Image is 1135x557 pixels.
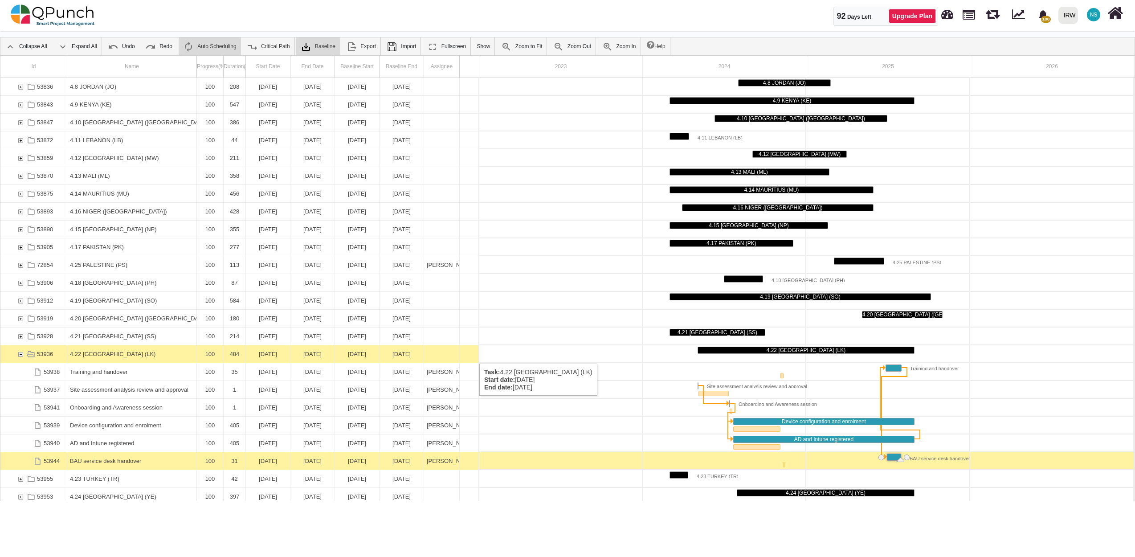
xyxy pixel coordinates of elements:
span: Days Left [847,14,871,20]
div: 02-09-2024 [246,149,290,167]
div: 4.21 SOUTH SUDAN (SS) [67,328,197,345]
div: 18-07-2024 [380,399,424,416]
div: 03-03-2024 [335,203,380,220]
img: klXqkY5+JZAPre7YVMJ69SE9vgHW7RkaA9STpDBCRd8F60lk8AdY5g6cgTfGkm3cV0d3FrcCHw7UyPBLKa18SAFZQOCAmAAAA... [301,41,311,52]
div: 100 [197,328,224,345]
div: 23-06-2025 [290,256,335,274]
div: 456 [224,185,246,202]
div: 100 [197,381,224,398]
div: 100 [197,417,224,434]
div: 01-03-2024 [246,221,290,238]
div: 4.8 JORDAN (JO) [67,78,197,95]
div: Francis Ndichu [424,381,460,398]
div: 03-03-2025 [246,256,290,274]
div: Francis Ndichu [424,417,460,434]
div: 4.12 MALAWI (MW) [67,149,197,167]
div: 11-07-2024 [380,381,424,398]
div: 11-11-2024 [335,452,380,470]
div: 22-05-2025 [380,256,424,274]
div: Dynamic Report [1008,0,1033,30]
div: 358 [224,167,246,184]
div: Task: 4.14 MAURITIUS (MU) Start date: 01-03-2024 End date: 30-05-2025 [0,185,479,203]
div: 03-03-2024 [335,221,380,238]
div: 4.20 SOUTH AFRICA (ZA) [67,310,197,327]
div: 53919 [0,310,67,327]
a: Export [342,37,380,55]
div: 355 [224,221,246,238]
div: 03-05-2024 [246,345,290,363]
div: 31-07-2025 [290,363,335,381]
div: 277 [224,238,246,256]
div: 28-10-2024 [380,78,424,95]
div: 53872 [0,131,67,149]
div: 15-04-2024 [380,203,424,220]
div: 100 [197,399,224,416]
div: Task: 4.23 TURKEY (TR) Start date: 01-03-2024 End date: 11-04-2024 [0,470,479,488]
div: 1 [224,381,246,398]
div: 07-04-2024 [335,274,380,291]
div: 28-10-2024 [380,274,424,291]
div: 11-04-2024 [290,470,335,487]
div: 100 [197,185,224,202]
a: IRW [1054,0,1082,30]
div: Task: 4.21 SOUTH SUDAN (SS) Start date: 01-03-2024 End date: 30-09-2024 [670,329,765,336]
div: 29-08-2025 [290,345,335,363]
div: 01-03-2024 [246,167,290,184]
div: 01-03-2024 [246,185,290,202]
a: Expand All [53,37,102,55]
img: ic_auto_scheduling_24.ade0d5b.png [183,41,194,52]
div: 100 [197,149,224,167]
div: Task: 4.11 LEBANON (LB) Start date: 01-03-2024 End date: 13-04-2024 [0,131,479,149]
div: Task: 4.22 SRI LANKA (LK) Start date: 03-05-2024 End date: 29-08-2025 [698,347,915,354]
div: 100 [197,256,224,274]
div: 4.22 SRI LANKA (LK) [67,345,197,363]
div: 03-03-2024 [335,328,380,345]
div: 100 [197,292,224,309]
div: 21-07-2024 [246,417,290,434]
div: 03-03-2024 [335,167,380,184]
img: ic_zoom_out.687aa02.png [553,41,564,52]
div: Task: 4.21 SOUTH SUDAN (SS) Start date: 01-03-2024 End date: 30-09-2024 [0,328,479,345]
a: Upgrade Plan [889,9,936,23]
div: 405 [224,417,246,434]
div: 01-03-2024 [246,238,290,256]
div: 11-11-2024 [380,452,424,470]
div: Task: AD and Intune registered Start date: 21-07-2024 End date: 29-08-2025 [733,436,915,443]
div: 428 [224,203,246,220]
div: 180 [224,310,246,327]
div: 15-04-2024 [380,221,424,238]
div: 21-07-2024 [246,434,290,452]
div: 4.24 YEMEN (YE) [67,488,197,505]
img: save.4d96896.png [387,41,397,52]
a: Fullscreen [423,37,470,55]
div: Francis Ndichu [424,434,460,452]
div: 44 [224,131,246,149]
div: 584 [224,292,246,309]
div: Task: Training and handover Start date: 27-06-2025 End date: 31-07-2025 [886,365,902,372]
div: 01-03-2024 [246,328,290,345]
div: 10-11-2024 [380,363,424,381]
img: qpunch-sp.fa6292f.png [11,2,95,29]
div: Id [0,56,67,78]
div: 30-05-2025 [290,185,335,202]
div: 100 [197,78,224,95]
div: Task: 4.17 PAKISTAN (PK) Start date: 01-03-2024 End date: 02-12-2024 [0,238,479,256]
div: Task: 4.13 MALI (ML) Start date: 01-03-2024 End date: 21-02-2025 [0,167,479,185]
div: Task: 4.12 MALAWI (MW) Start date: 02-09-2024 End date: 31-03-2025 [752,151,847,158]
div: Progress(%) [197,56,224,78]
div: 100 [197,488,224,505]
div: 72854 [0,256,67,274]
div: 05-10-2025 [290,292,335,309]
a: Baseline [296,37,340,55]
div: 01-08-2024 [246,78,290,95]
img: ic_critical_path_24.b7f2986.png [247,41,257,52]
div: 14-07-2024 [335,399,380,416]
div: Task: Onboarding and Awareness session Start date: 13-07-2024 End date: 13-07-2024 [0,399,479,417]
div: End Date [290,56,335,78]
a: Zoom to Fit [497,37,547,55]
div: Task: 4.9 KENYA (KE) Start date: 01-03-2024 End date: 29-08-2025 [0,96,479,114]
div: 100 [197,274,224,291]
a: Zoom In [598,37,641,55]
div: Device configuration and enrolment [67,417,197,434]
div: 15-04-2024 [380,310,424,327]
